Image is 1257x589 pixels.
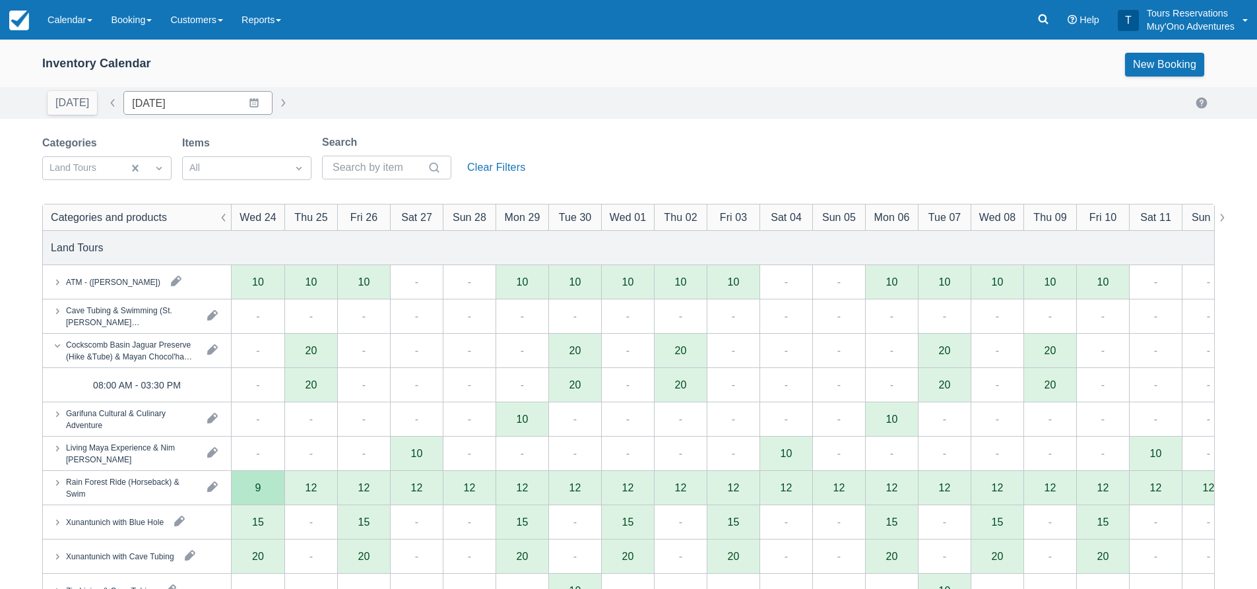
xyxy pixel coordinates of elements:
[1101,308,1105,324] div: -
[415,308,418,324] div: -
[306,276,317,287] div: 10
[468,411,471,427] div: -
[1080,15,1099,25] span: Help
[93,377,181,392] div: 08:00 AM - 03:30 PM
[573,514,577,530] div: -
[573,445,577,461] div: -
[1140,209,1171,225] div: Sat 11
[569,482,581,493] div: 12
[1203,482,1215,493] div: 12
[521,445,524,461] div: -
[886,516,898,527] div: 15
[51,239,104,255] div: Land Tours
[996,342,999,358] div: -
[306,345,317,356] div: 20
[292,162,306,175] span: Dropdown icon
[415,342,418,358] div: -
[66,476,197,499] div: Rain Forest Ride (Horseback) & Swim
[573,411,577,427] div: -
[252,551,264,561] div: 20
[785,377,788,392] div: -
[42,135,102,151] label: Categories
[664,209,697,225] div: Thu 02
[822,209,856,225] div: Sun 05
[66,550,174,562] div: Xunantunich with Cave Tubing
[890,445,893,461] div: -
[548,368,601,402] div: 20
[322,135,362,150] label: Search
[1147,20,1235,33] p: Muy'Ono Adventures
[1154,411,1157,427] div: -
[610,209,646,225] div: Wed 01
[521,308,524,324] div: -
[785,308,788,324] div: -
[255,482,261,493] div: 9
[517,482,529,493] div: 12
[1045,345,1056,356] div: 20
[333,156,425,179] input: Search by item
[979,209,1015,225] div: Wed 08
[9,11,29,30] img: checkfront-main-nav-mini-logo.png
[728,482,740,493] div: 12
[732,411,735,427] div: -
[837,411,841,427] div: -
[1125,53,1204,77] a: New Booking
[123,91,273,115] input: Date
[890,308,893,324] div: -
[256,445,259,461] div: -
[573,308,577,324] div: -
[1045,482,1056,493] div: 12
[626,377,629,392] div: -
[837,445,841,461] div: -
[992,551,1004,561] div: 20
[252,516,264,527] div: 15
[626,342,629,358] div: -
[732,377,735,392] div: -
[781,482,792,493] div: 12
[728,276,740,287] div: 10
[996,445,999,461] div: -
[309,514,313,530] div: -
[886,482,898,493] div: 12
[468,548,471,564] div: -
[1097,276,1109,287] div: 10
[837,308,841,324] div: -
[256,411,259,427] div: -
[1023,368,1076,402] div: 20
[462,156,531,179] button: Clear Filters
[1101,377,1105,392] div: -
[679,308,682,324] div: -
[622,516,634,527] div: 15
[626,411,629,427] div: -
[309,445,313,461] div: -
[622,482,634,493] div: 12
[928,209,961,225] div: Tue 07
[943,548,946,564] div: -
[1154,548,1157,564] div: -
[996,411,999,427] div: -
[785,514,788,530] div: -
[415,377,418,392] div: -
[622,551,634,561] div: 20
[362,377,366,392] div: -
[833,482,845,493] div: 12
[468,308,471,324] div: -
[1097,482,1109,493] div: 12
[569,379,581,390] div: 20
[728,551,740,561] div: 20
[675,379,687,390] div: 20
[992,276,1004,287] div: 10
[992,516,1004,527] div: 15
[517,551,529,561] div: 20
[918,368,971,402] div: 20
[626,308,629,324] div: -
[1192,209,1225,225] div: Sun 12
[785,274,788,290] div: -
[943,411,946,427] div: -
[1097,551,1109,561] div: 20
[559,209,592,225] div: Tue 30
[468,274,471,290] div: -
[1207,342,1210,358] div: -
[837,274,841,290] div: -
[306,379,317,390] div: 20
